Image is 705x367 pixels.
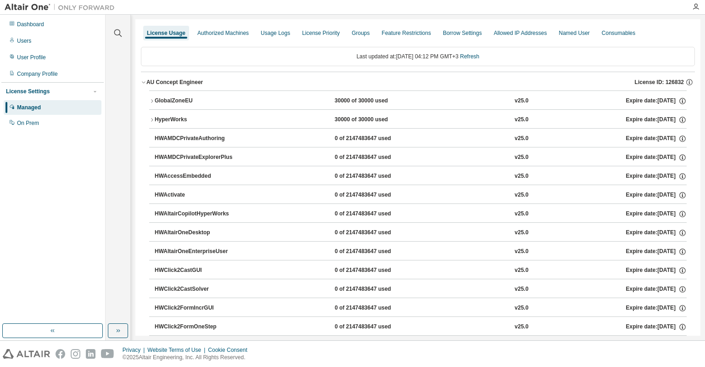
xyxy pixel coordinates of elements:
div: Company Profile [17,70,58,78]
img: altair_logo.svg [3,349,50,359]
div: Expire date: [DATE] [626,116,687,124]
div: v25.0 [515,248,528,256]
div: v25.0 [515,210,528,218]
button: HWClick2FormOneStep0 of 2147483647 usedv25.0Expire date:[DATE] [155,317,687,337]
div: 0 of 2147483647 used [335,135,417,143]
div: Cookie Consent [208,346,252,354]
div: 0 of 2147483647 used [335,323,417,331]
div: HWAltairOneDesktop [155,229,237,237]
div: Website Terms of Use [147,346,208,354]
div: Last updated at: [DATE] 04:12 PM GMT+3 [141,47,695,66]
div: v25.0 [515,97,528,105]
div: v25.0 [515,304,528,312]
div: Expire date: [DATE] [626,229,687,237]
div: Expire date: [DATE] [626,304,687,312]
div: Expire date: [DATE] [626,266,687,275]
div: v25.0 [515,229,528,237]
img: youtube.svg [101,349,114,359]
button: HWAMDCPrivateAuthoring0 of 2147483647 usedv25.0Expire date:[DATE] [155,129,687,149]
div: v25.0 [515,153,528,162]
div: License Usage [147,29,185,37]
button: HWAMDCPrivateExplorerPlus0 of 2147483647 usedv25.0Expire date:[DATE] [155,147,687,168]
button: HWClick2CastGUI0 of 2147483647 usedv25.0Expire date:[DATE] [155,260,687,281]
div: Allowed IP Addresses [494,29,547,37]
div: HWClick2FormOneStep [155,323,237,331]
div: Privacy [123,346,147,354]
button: HWAccessEmbedded0 of 2147483647 usedv25.0Expire date:[DATE] [155,166,687,186]
div: License Settings [6,88,50,95]
div: HWAMDCPrivateExplorerPlus [155,153,237,162]
div: Expire date: [DATE] [626,172,687,181]
div: v25.0 [515,285,528,294]
div: User Profile [17,54,46,61]
button: HWClick2FormIncrGUI0 of 2147483647 usedv25.0Expire date:[DATE] [155,298,687,318]
button: HWAltairOneDesktop0 of 2147483647 usedv25.0Expire date:[DATE] [155,223,687,243]
div: Users [17,37,31,45]
div: HWAccessEmbedded [155,172,237,181]
p: © 2025 Altair Engineering, Inc. All Rights Reserved. [123,354,253,361]
div: 0 of 2147483647 used [335,229,417,237]
div: Expire date: [DATE] [626,153,687,162]
div: v25.0 [515,116,528,124]
div: HWActivate [155,191,237,199]
div: HWClick2CastSolver [155,285,237,294]
div: 0 of 2147483647 used [335,285,417,294]
button: HWActivate0 of 2147483647 usedv25.0Expire date:[DATE] [155,185,687,205]
div: v25.0 [515,323,528,331]
div: v25.0 [515,191,528,199]
div: Managed [17,104,41,111]
div: GlobalZoneEU [155,97,237,105]
div: Expire date: [DATE] [626,97,687,105]
div: 0 of 2147483647 used [335,172,417,181]
div: Authorized Machines [197,29,249,37]
div: v25.0 [515,135,528,143]
div: HWAMDCPrivateAuthoring [155,135,237,143]
div: HWClick2FormIncrGUI [155,304,237,312]
div: Expire date: [DATE] [626,248,687,256]
div: HWAltairCopilotHyperWorks [155,210,237,218]
div: Expire date: [DATE] [626,135,687,143]
button: HyperWorks30000 of 30000 usedv25.0Expire date:[DATE] [149,110,687,130]
div: AU Concept Engineer [146,79,203,86]
div: v25.0 [515,266,528,275]
button: HWAltairCopilotHyperWorks0 of 2147483647 usedv25.0Expire date:[DATE] [155,204,687,224]
div: 0 of 2147483647 used [335,191,417,199]
div: On Prem [17,119,39,127]
div: 0 of 2147483647 used [335,153,417,162]
div: Consumables [602,29,635,37]
button: GlobalZoneEU30000 of 30000 usedv25.0Expire date:[DATE] [149,91,687,111]
div: 0 of 2147483647 used [335,210,417,218]
div: Expire date: [DATE] [626,210,687,218]
div: Groups [352,29,369,37]
div: Named User [559,29,589,37]
button: AU Concept EngineerLicense ID: 126832 [141,72,695,92]
div: 0 of 2147483647 used [335,266,417,275]
img: linkedin.svg [86,349,95,359]
div: License Priority [302,29,340,37]
div: HWAltairOneEnterpriseUser [155,248,237,256]
div: Usage Logs [261,29,290,37]
div: Expire date: [DATE] [626,323,687,331]
div: 30000 of 30000 used [335,97,417,105]
a: Refresh [460,53,479,60]
img: instagram.svg [71,349,80,359]
div: HWClick2CastGUI [155,266,237,275]
div: Expire date: [DATE] [626,191,687,199]
button: HWClick2CastSolver0 of 2147483647 usedv25.0Expire date:[DATE] [155,279,687,299]
button: HWAltairOneEnterpriseUser0 of 2147483647 usedv25.0Expire date:[DATE] [155,242,687,262]
div: 0 of 2147483647 used [335,304,417,312]
div: Dashboard [17,21,44,28]
div: 30000 of 30000 used [335,116,417,124]
div: Feature Restrictions [382,29,431,37]
img: Altair One [5,3,119,12]
div: Borrow Settings [443,29,482,37]
span: License ID: 126832 [635,79,684,86]
div: 0 of 2147483647 used [335,248,417,256]
div: v25.0 [515,172,528,181]
div: HyperWorks [155,116,237,124]
img: facebook.svg [56,349,65,359]
div: Expire date: [DATE] [626,285,687,294]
